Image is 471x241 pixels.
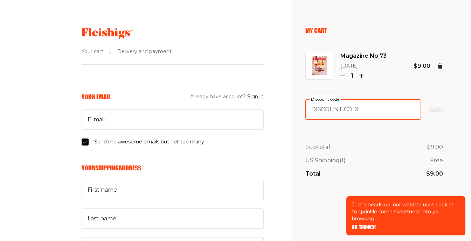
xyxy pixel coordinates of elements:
[414,62,430,71] p: $9.00
[305,156,346,165] p: US Shipping (1)
[117,48,172,56] span: Delivery and payment
[305,169,320,178] p: Total
[429,105,443,114] button: Apply
[82,48,103,56] span: Your cart
[82,93,111,101] h6: Your Email
[426,169,443,178] p: $9.00
[340,62,387,70] p: [DATE]
[94,138,204,146] span: Send me awesome emails but not too many
[82,180,264,200] input: First name
[340,51,387,61] span: Magazine No 73
[305,99,421,120] input: Discount code
[82,208,264,229] input: Last name
[352,225,376,230] button: OK, THANKS!
[310,95,341,103] label: Discount code
[352,201,460,222] p: Just a heads-up: our website uses cookies to sprinkle some sweetness into your browsing.
[190,93,264,101] span: Already have account?
[347,71,356,80] p: 1
[427,143,443,152] p: $9.00
[82,139,89,146] input: Send me awesome emails but not too many
[247,93,264,101] button: Sign in
[312,56,327,75] img: Magazine No 73 Image
[82,109,264,130] input: E-mail
[305,27,443,34] p: My Cart
[430,156,443,165] p: Free
[305,143,330,152] p: Subtotal
[82,164,264,172] h6: Your Shipping Address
